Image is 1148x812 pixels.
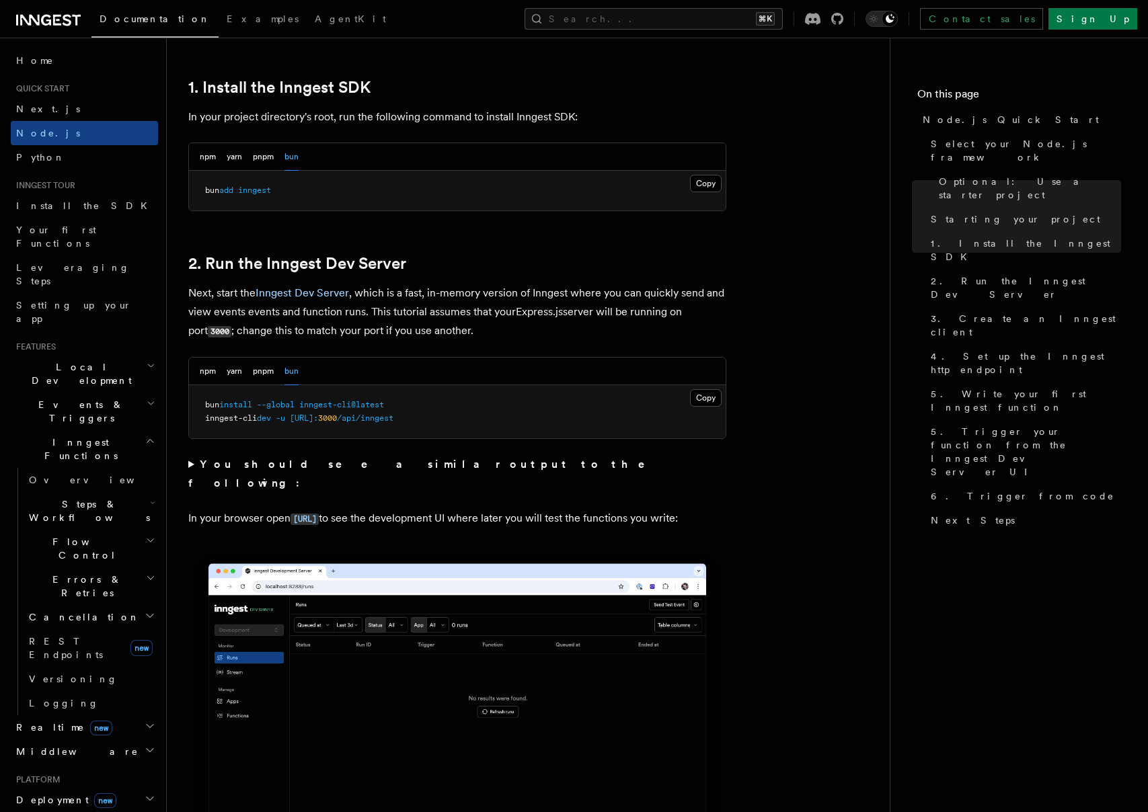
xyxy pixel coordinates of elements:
[219,400,252,409] span: install
[525,8,783,30] button: Search...⌘K
[925,269,1121,307] a: 2. Run the Inngest Dev Server
[29,636,103,660] span: REST Endpoints
[16,262,130,286] span: Leveraging Steps
[931,312,1121,339] span: 3. Create an Inngest client
[925,132,1121,169] a: Select your Node.js framework
[94,793,116,808] span: new
[16,200,155,211] span: Install the SDK
[256,286,349,299] a: Inngest Dev Server
[917,108,1121,132] a: Node.js Quick Start
[11,180,75,191] span: Inngest tour
[923,113,1099,126] span: Node.js Quick Start
[219,186,233,195] span: add
[11,355,158,393] button: Local Development
[24,610,140,624] span: Cancellation
[933,169,1121,207] a: Optional: Use a starter project
[11,715,158,739] button: Realtimenew
[11,745,139,758] span: Middleware
[11,121,158,145] a: Node.js
[11,194,158,218] a: Install the SDK
[200,358,216,385] button: npm
[11,255,158,293] a: Leveraging Steps
[253,143,274,171] button: pnpm
[16,104,80,114] span: Next.js
[227,358,242,385] button: yarn
[208,326,231,337] code: 3000
[11,468,158,715] div: Inngest Functions
[939,175,1121,202] span: Optional: Use a starter project
[257,400,295,409] span: --global
[205,400,219,409] span: bun
[29,475,167,485] span: Overview
[11,341,56,352] span: Features
[24,567,158,605] button: Errors & Retries
[690,389,722,407] button: Copy
[24,535,146,562] span: Flow Control
[925,419,1121,484] a: 5. Trigger your function from the Inngest Dev Server UI
[188,284,726,341] p: Next, start the , which is a fast, in-memory version of Inngest where you can quickly send and vi...
[29,674,118,684] span: Versioning
[24,468,158,492] a: Overview
[11,393,158,430] button: Events & Triggers
[24,605,158,629] button: Cancellation
[91,4,219,38] a: Documentation
[238,186,271,195] span: inngest
[188,509,726,528] p: In your browser open to see the development UI where later you will test the functions you write:
[931,237,1121,263] span: 1. Install the Inngest SDK
[11,788,158,812] button: Deploymentnew
[200,143,216,171] button: npm
[24,497,150,524] span: Steps & Workflows
[284,358,299,385] button: bun
[253,358,274,385] button: pnpm
[925,207,1121,231] a: Starting your project
[188,254,406,273] a: 2. Run the Inngest Dev Server
[11,430,158,468] button: Inngest Functions
[188,108,726,126] p: In your project directory's root, run the following command to install Inngest SDK:
[299,400,384,409] span: inngest-cli@latest
[24,492,158,530] button: Steps & Workflows
[11,97,158,121] a: Next.js
[130,640,153,656] span: new
[931,274,1121,301] span: 2. Run the Inngest Dev Server
[24,629,158,667] a: REST Endpointsnew
[227,143,242,171] button: yarn
[931,137,1121,164] span: Select your Node.js framework
[24,691,158,715] a: Logging
[931,212,1100,226] span: Starting your project
[205,413,257,423] span: inngest-cli
[16,300,132,324] span: Setting up your app
[16,152,65,163] span: Python
[291,512,319,524] a: [URL]
[315,13,386,24] span: AgentKit
[11,293,158,331] a: Setting up your app
[188,458,664,489] strong: You should see a similar output to the following:
[16,225,96,249] span: Your first Functions
[291,514,319,525] code: [URL]
[24,530,158,567] button: Flow Control
[16,54,54,67] span: Home
[337,413,393,423] span: /api/inngest
[11,48,158,73] a: Home
[290,413,318,423] span: [URL]:
[188,78,371,97] a: 1. Install the Inngest SDK
[29,698,99,708] span: Logging
[866,11,898,27] button: Toggle dark mode
[11,398,147,425] span: Events & Triggers
[931,350,1121,376] span: 4. Set up the Inngest http endpoint
[925,307,1121,344] a: 3. Create an Inngest client
[931,425,1121,479] span: 5. Trigger your function from the Inngest Dev Server UI
[925,344,1121,382] a: 4. Set up the Inngest http endpoint
[284,143,299,171] button: bun
[205,186,219,195] span: bun
[756,12,775,26] kbd: ⌘K
[920,8,1043,30] a: Contact sales
[931,514,1015,527] span: Next Steps
[24,573,146,600] span: Errors & Retries
[188,455,726,493] summary: You should see a similar output to the following:
[925,382,1121,419] a: 5. Write your first Inngest function
[307,4,394,36] a: AgentKit
[100,13,211,24] span: Documentation
[16,128,80,138] span: Node.js
[227,13,299,24] span: Examples
[11,218,158,255] a: Your first Functions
